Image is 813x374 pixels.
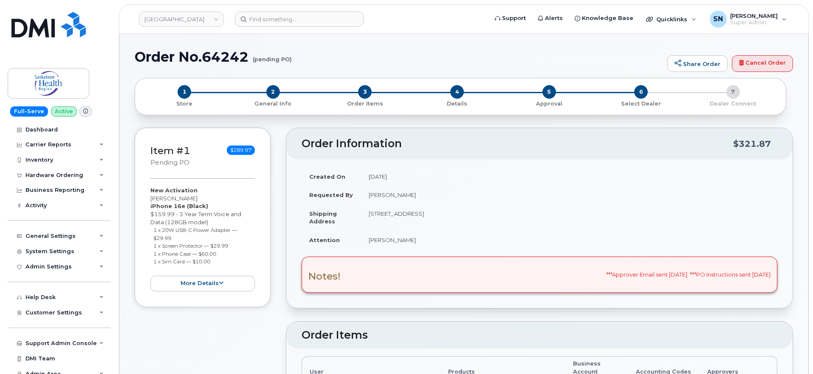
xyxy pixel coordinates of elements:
h1: Order No.64242 [135,49,663,64]
strong: Requested By [309,191,353,198]
p: Details [415,100,500,108]
a: 2 General Info [227,99,319,108]
small: pending PO [150,159,189,166]
td: [PERSON_NAME] [361,186,777,204]
span: 2 [266,85,280,99]
h2: Order Information [302,138,733,150]
td: [PERSON_NAME] [361,231,777,249]
h3: Notes! [308,271,341,282]
a: Item #1 [150,145,190,157]
a: Share Order [667,55,728,72]
div: [PERSON_NAME] $159.99 - 3 Year Term Voice and Data (128GB model) [150,186,255,291]
a: 5 Approval [503,99,595,108]
span: 5 [542,85,556,99]
strong: New Activation [150,187,198,194]
a: 1 Store [142,99,227,108]
p: General Info [231,100,316,108]
strong: Shipping Address [309,210,337,225]
small: 1 x Phone Case — $60.00 [153,251,216,257]
button: more details [150,276,255,291]
p: Store [145,100,224,108]
small: (pending PO) [253,49,292,63]
p: Select Dealer [598,100,684,108]
strong: iPhone 16e (Black) [150,203,208,209]
p: Approval [506,100,592,108]
td: [DATE] [361,167,777,186]
span: 4 [450,85,464,99]
small: 1 x 20W USB-C Power Adapter — $29.99 [153,227,237,241]
span: 1 [178,85,191,99]
span: $289.97 [227,146,255,155]
small: 1 x Sim Card — $10.00 [153,258,210,265]
a: Cancel Order [732,55,793,72]
a: 3 Order Items [319,99,411,108]
div: $321.87 [733,136,771,152]
a: 6 Select Dealer [595,99,687,108]
strong: Attention [309,237,340,243]
td: [STREET_ADDRESS] [361,204,777,231]
div: ***Approver Email sent [DATE]. ***PO Instructions sent [DATE] [302,257,777,292]
p: Order Items [322,100,408,108]
span: 6 [634,85,648,99]
a: 4 Details [411,99,503,108]
small: 1 x Screen Protector — $29.99 [153,243,228,249]
span: 3 [358,85,372,99]
h2: Order Items [302,329,777,341]
strong: Created On [309,173,345,180]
